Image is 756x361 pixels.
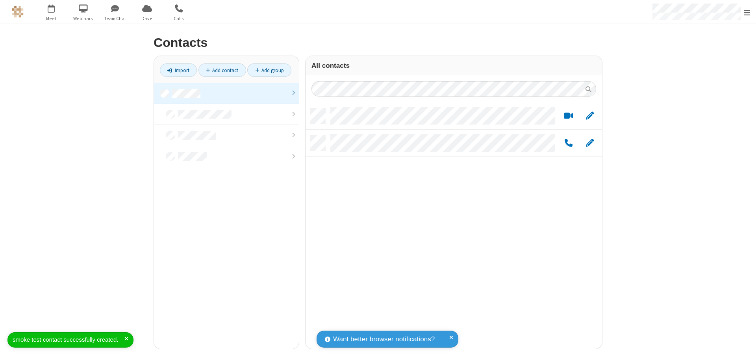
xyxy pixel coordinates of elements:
button: Edit [582,111,597,121]
h3: All contacts [311,62,596,69]
a: Add group [247,63,291,77]
div: smoke test contact successfully created. [13,335,124,344]
button: Start a video meeting [561,111,576,121]
div: grid [306,102,602,349]
span: Calls [164,15,194,22]
span: Team Chat [100,15,130,22]
h2: Contacts [154,36,602,50]
span: Want better browser notifications? [333,334,435,344]
iframe: Chat [736,341,750,355]
span: Webinars [69,15,98,22]
span: Meet [37,15,66,22]
button: Call by phone [561,138,576,148]
a: Import [160,63,197,77]
span: Drive [132,15,162,22]
img: QA Selenium DO NOT DELETE OR CHANGE [12,6,24,18]
a: Add contact [198,63,246,77]
button: Edit [582,138,597,148]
